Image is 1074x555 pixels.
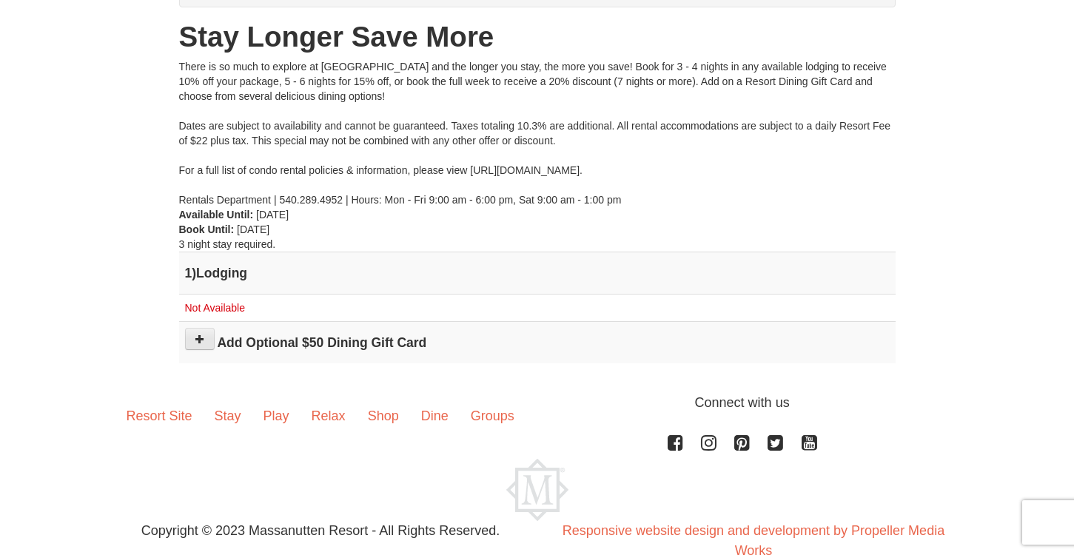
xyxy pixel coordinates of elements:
[237,223,269,235] span: [DATE]
[115,393,204,439] a: Resort Site
[357,393,410,439] a: Shop
[410,393,460,439] a: Dine
[256,209,289,221] span: [DATE]
[115,393,959,413] p: Connect with us
[185,302,245,314] span: Not Available
[301,393,357,439] a: Relax
[179,209,254,221] strong: Available Until:
[179,59,896,207] div: There is so much to explore at [GEOGRAPHIC_DATA] and the longer you stay, the more you save! Book...
[460,393,526,439] a: Groups
[192,266,196,280] span: )
[104,521,537,541] p: Copyright © 2023 Massanutten Resort - All Rights Reserved.
[179,22,896,52] h1: Stay Longer Save More
[185,266,890,280] h4: 1 Lodging
[252,393,301,439] a: Play
[204,393,252,439] a: Stay
[179,238,276,250] span: 3 night stay required.
[185,335,890,350] h4: Add Optional $50 Dining Gift Card
[506,459,568,521] img: Massanutten Resort Logo
[179,223,235,235] strong: Book Until:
